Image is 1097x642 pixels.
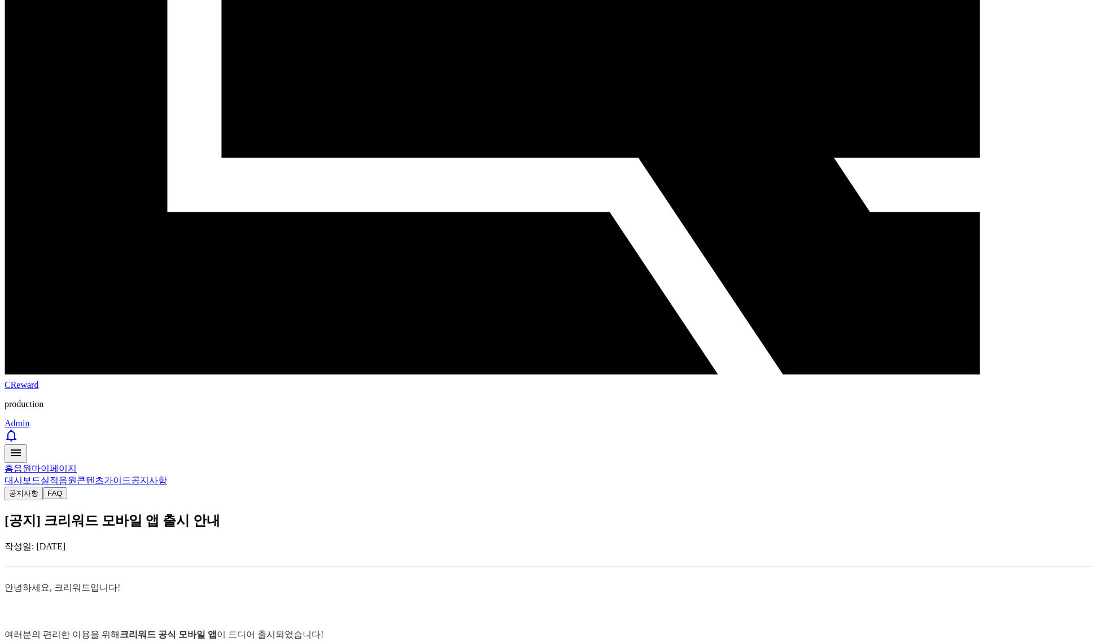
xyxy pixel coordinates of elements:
[5,475,41,485] a: 대시보드
[5,418,29,428] a: Admin
[5,370,1092,390] a: CReward
[5,464,14,473] a: 홈
[43,487,67,499] button: FAQ
[59,475,77,485] a: 음원
[167,375,195,384] span: Settings
[14,464,32,473] a: 음원
[77,475,104,485] a: 콘텐츠
[5,380,38,390] span: CReward
[5,399,1092,409] p: production
[94,375,127,385] span: Messages
[41,475,59,485] a: 실적
[3,358,75,386] a: Home
[5,627,1092,642] p: 여러분의 편리한 이용을 위해 이 드디어 출시되었습니다!
[104,475,131,485] a: 가이드
[5,487,43,500] button: 공지사항
[5,512,1092,530] h2: [공지] 크리워드 모바일 앱 출시 안내
[43,488,67,497] a: FAQ
[120,630,217,639] strong: 크리워드 공식 모바일 앱
[5,580,1092,595] p: 안녕하세요, 크리워드입니다!
[131,475,167,485] a: 공지사항
[5,541,65,551] span: 작성일: [DATE]
[146,358,217,386] a: Settings
[32,464,77,473] a: 마이페이지
[29,375,49,384] span: Home
[5,488,43,497] a: 공지사항
[75,358,146,386] a: Messages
